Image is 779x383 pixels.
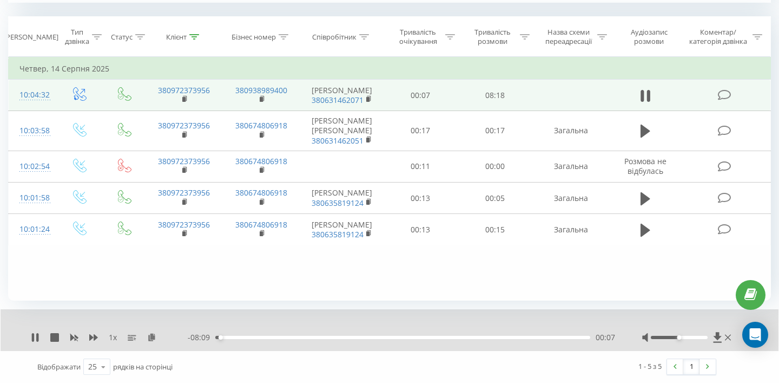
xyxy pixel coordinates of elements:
a: 380972373956 [158,85,210,95]
td: 00:17 [384,111,458,151]
div: 10:02:54 [19,156,45,177]
a: 380972373956 [158,120,210,131]
td: Загальна [532,111,610,151]
div: Open Intercom Messenger [742,322,768,348]
div: Клієнт [166,33,187,42]
div: Співробітник [312,33,357,42]
a: 380635819124 [312,198,364,208]
div: 10:01:58 [19,187,45,209]
a: 380938989400 [235,85,287,95]
td: 00:00 [458,151,532,182]
a: 380674806918 [235,156,287,166]
td: Загальна [532,183,610,214]
a: 380674806918 [235,187,287,198]
td: 00:11 [384,151,458,182]
span: - 08:09 [188,332,215,343]
td: [PERSON_NAME] [300,80,384,111]
span: Розмова не відбулась [624,156,666,176]
td: 00:17 [458,111,532,151]
td: [PERSON_NAME] [PERSON_NAME] [300,111,384,151]
td: 00:05 [458,183,532,214]
div: 10:01:24 [19,219,45,240]
div: Accessibility label [219,335,223,340]
a: 380674806918 [235,219,287,230]
td: Четвер, 14 Серпня 2025 [9,58,771,80]
a: 380635819124 [312,229,364,239]
td: 00:07 [384,80,458,111]
span: 1 x [109,332,117,343]
td: Загальна [532,151,610,182]
a: 380674806918 [235,120,287,131]
div: 25 [88,361,97,372]
div: Бізнес номер [232,33,276,42]
div: Назва схеми переадресації [542,28,595,46]
td: 00:13 [384,183,458,214]
span: 00:07 [596,332,615,343]
a: 380972373956 [158,156,210,166]
td: 00:15 [458,214,532,245]
div: Тривалість розмови [467,28,517,46]
a: 380972373956 [158,219,210,230]
td: [PERSON_NAME] [300,214,384,245]
a: 380972373956 [158,187,210,198]
div: 1 - 5 з 5 [638,361,662,372]
div: 10:03:58 [19,120,45,141]
div: Статус [111,33,133,42]
a: 380631462051 [312,135,364,146]
a: 380631462071 [312,95,364,105]
td: 00:13 [384,214,458,245]
div: Тип дзвінка [65,28,89,46]
td: [PERSON_NAME] [300,183,384,214]
div: Аудіозапис розмови [619,28,678,46]
td: 08:18 [458,80,532,111]
div: Коментар/категорія дзвінка [686,28,750,46]
div: [PERSON_NAME] [4,33,58,42]
span: Відображати [37,362,81,372]
a: 1 [683,359,699,374]
div: Accessibility label [677,335,681,340]
div: 10:04:32 [19,85,45,106]
td: Загальна [532,214,610,245]
span: рядків на сторінці [113,362,173,372]
div: Тривалість очікування [393,28,443,46]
